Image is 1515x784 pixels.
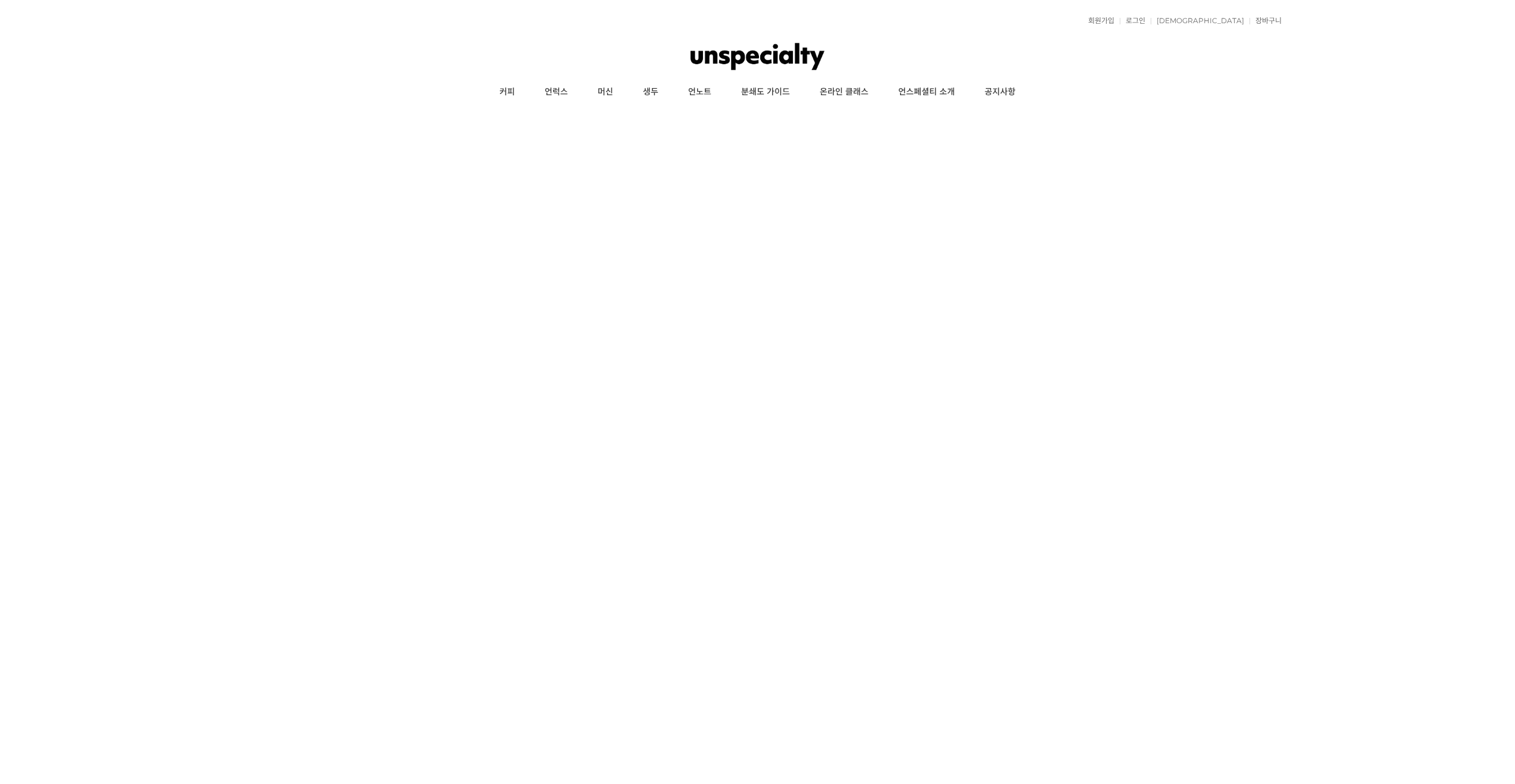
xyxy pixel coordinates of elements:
[883,77,970,107] a: 언스페셜티 소개
[1151,17,1244,24] a: [DEMOGRAPHIC_DATA]
[530,77,583,107] a: 언럭스
[1120,17,1145,24] a: 로그인
[726,77,805,107] a: 분쇄도 가이드
[583,77,628,107] a: 머신
[970,77,1030,107] a: 공지사항
[1082,17,1114,24] a: 회원가입
[673,77,726,107] a: 언노트
[628,77,673,107] a: 생두
[691,39,824,74] img: 언스페셜티 몰
[805,77,883,107] a: 온라인 클래스
[1250,17,1282,24] a: 장바구니
[485,77,530,107] a: 커피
